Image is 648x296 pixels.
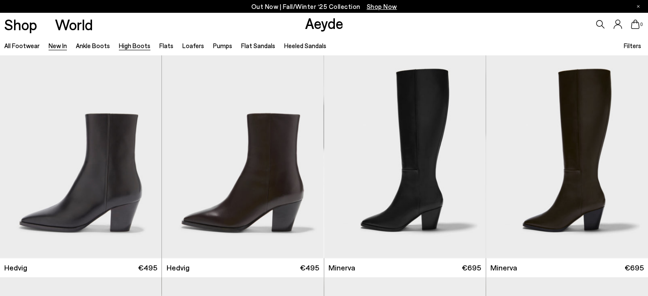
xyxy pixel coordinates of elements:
a: Hedvig €495 [162,258,323,277]
span: Filters [624,42,641,49]
div: 2 / 6 [161,55,323,258]
a: New In [49,42,67,49]
div: 1 / 6 [486,55,648,258]
img: Minerva High Cowboy Boots [486,55,647,258]
div: 2 / 6 [486,55,647,258]
div: 1 / 6 [324,55,486,258]
a: Minerva €695 [324,258,486,277]
a: Loafers [182,42,204,49]
img: Hedvig Cowboy Ankle Boots [323,55,485,258]
img: Minerva High Cowboy Boots [486,55,648,258]
a: Minerva €695 [486,258,648,277]
img: Hedvig Cowboy Ankle Boots [162,55,323,258]
div: 2 / 6 [323,55,485,258]
span: Minerva [490,262,517,273]
span: Hedvig [167,262,190,273]
img: Minerva High Cowboy Boots [324,55,486,258]
a: Ankle Boots [76,42,110,49]
a: World [55,17,93,32]
a: Pumps [213,42,232,49]
a: 0 [631,20,639,29]
span: Navigate to /collections/new-in [367,3,397,10]
span: Hedvig [4,262,27,273]
a: 6 / 6 1 / 6 2 / 6 3 / 6 4 / 6 5 / 6 6 / 6 1 / 6 Next slide Previous slide [324,55,486,258]
a: 6 / 6 1 / 6 2 / 6 3 / 6 4 / 6 5 / 6 6 / 6 1 / 6 Next slide Previous slide [162,55,323,258]
div: 1 / 6 [162,55,323,258]
a: Flats [159,42,173,49]
img: Hedvig Cowboy Ankle Boots [161,55,323,258]
p: Out Now | Fall/Winter ‘25 Collection [251,1,397,12]
span: €695 [625,262,644,273]
span: €695 [462,262,481,273]
a: All Footwear [4,42,40,49]
span: €495 [300,262,319,273]
a: Heeled Sandals [284,42,326,49]
a: High Boots [119,42,150,49]
span: 0 [639,22,644,27]
span: Minerva [328,262,355,273]
a: 6 / 6 1 / 6 2 / 6 3 / 6 4 / 6 5 / 6 6 / 6 1 / 6 Next slide Previous slide [486,55,648,258]
span: €495 [138,262,157,273]
a: Flat Sandals [241,42,275,49]
a: Aeyde [305,14,343,32]
a: Shop [4,17,37,32]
